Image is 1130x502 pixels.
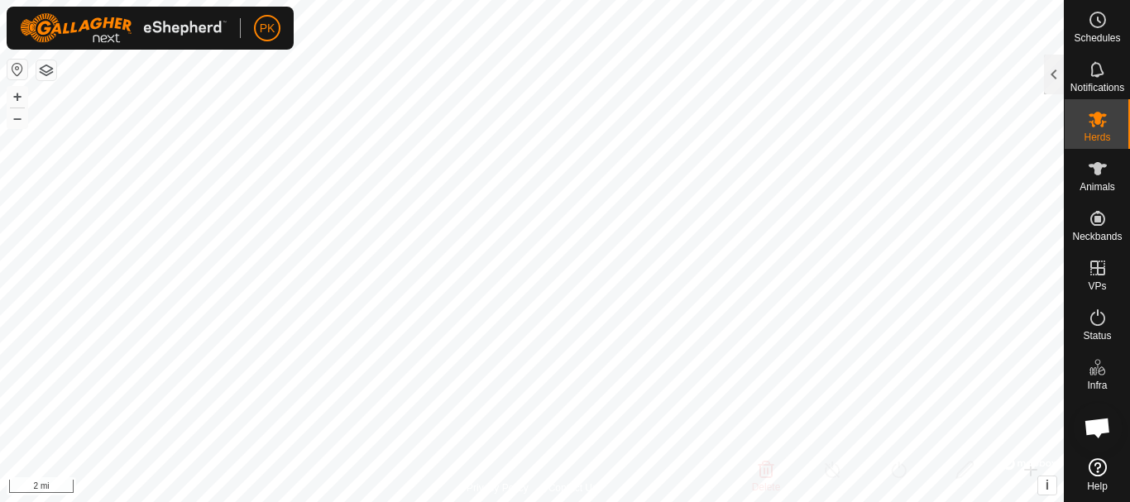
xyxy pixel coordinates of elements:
span: Notifications [1070,83,1124,93]
button: Reset Map [7,60,27,79]
span: i [1046,478,1049,492]
span: Herds [1084,132,1110,142]
span: Status [1083,331,1111,341]
span: Help [1087,481,1108,491]
button: i [1038,476,1056,495]
span: Schedules [1074,33,1120,43]
span: PK [260,20,275,37]
span: Animals [1080,182,1115,192]
span: Infra [1087,380,1107,390]
a: Help [1065,452,1130,498]
div: Open chat [1073,403,1123,452]
span: Neckbands [1072,232,1122,241]
button: – [7,108,27,128]
button: + [7,87,27,107]
button: Map Layers [36,60,56,80]
img: Gallagher Logo [20,13,227,43]
a: Contact Us [548,480,597,495]
span: VPs [1088,281,1106,291]
a: Privacy Policy [467,480,529,495]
